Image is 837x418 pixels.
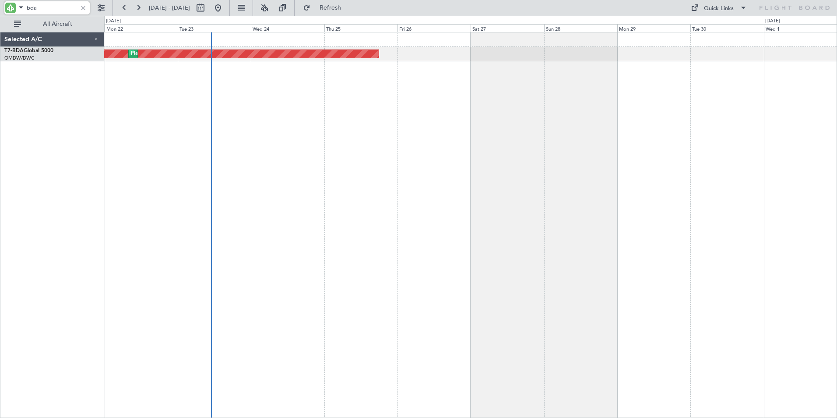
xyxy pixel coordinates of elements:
[131,47,217,60] div: Planned Maint Dubai (Al Maktoum Intl)
[4,55,35,61] a: OMDW/DWC
[23,21,92,27] span: All Aircraft
[686,1,751,15] button: Quick Links
[312,5,349,11] span: Refresh
[251,24,324,32] div: Wed 24
[704,4,734,13] div: Quick Links
[765,18,780,25] div: [DATE]
[105,24,178,32] div: Mon 22
[324,24,397,32] div: Thu 25
[299,1,352,15] button: Refresh
[10,17,95,31] button: All Aircraft
[617,24,690,32] div: Mon 29
[544,24,617,32] div: Sun 28
[178,24,251,32] div: Tue 23
[149,4,190,12] span: [DATE] - [DATE]
[106,18,121,25] div: [DATE]
[4,48,24,53] span: T7-BDA
[397,24,471,32] div: Fri 26
[471,24,544,32] div: Sat 27
[690,24,763,32] div: Tue 30
[27,1,77,14] input: A/C (Reg. or Type)
[4,48,53,53] a: T7-BDAGlobal 5000
[764,24,837,32] div: Wed 1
